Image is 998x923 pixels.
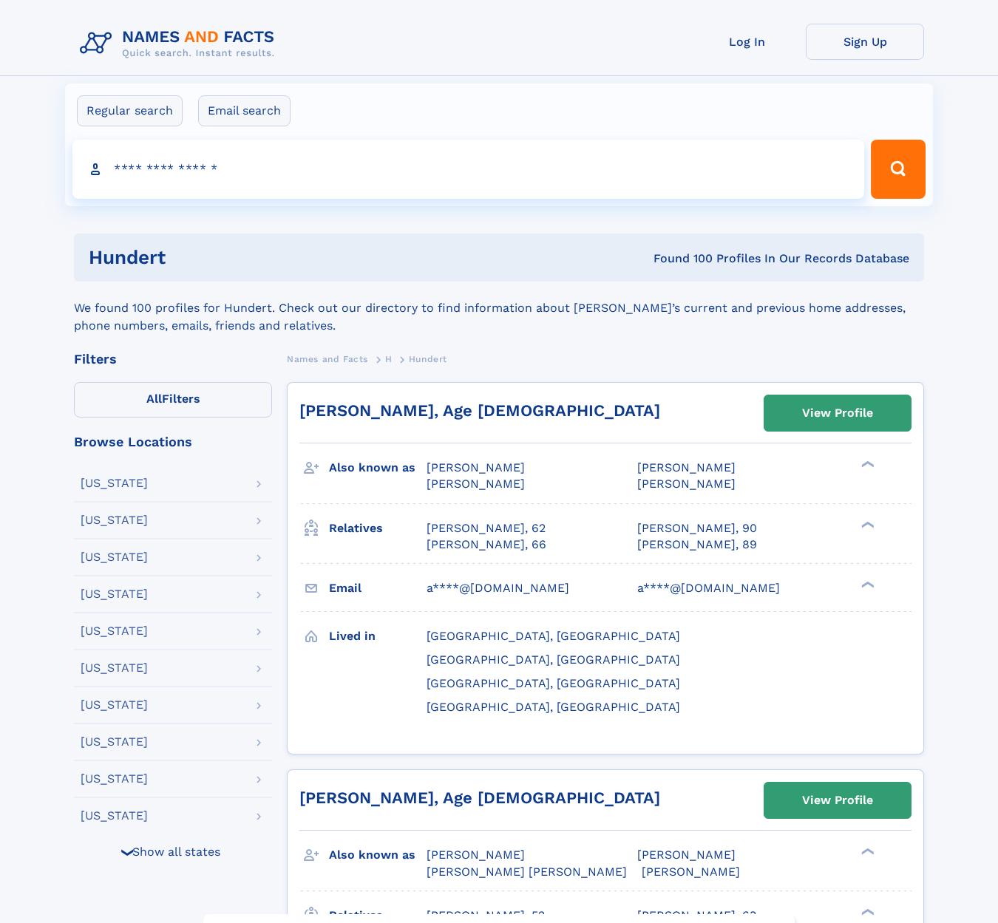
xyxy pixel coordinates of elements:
[637,537,757,553] a: [PERSON_NAME], 89
[637,460,736,474] span: [PERSON_NAME]
[858,460,875,469] div: ❯
[146,392,162,406] span: All
[427,477,525,491] span: [PERSON_NAME]
[81,514,148,526] div: [US_STATE]
[119,847,137,856] div: ❯
[427,700,680,714] span: [GEOGRAPHIC_DATA], [GEOGRAPHIC_DATA]
[688,24,806,60] a: Log In
[871,140,926,199] button: Search Button
[329,624,427,649] h3: Lived in
[74,382,272,418] label: Filters
[74,352,272,366] div: Filters
[637,520,757,537] a: [PERSON_NAME], 90
[385,354,393,364] span: H
[74,282,924,335] div: We found 100 profiles for Hundert. Check out our directory to find information about [PERSON_NAME...
[329,455,427,480] h3: Also known as
[427,848,525,862] span: [PERSON_NAME]
[81,588,148,600] div: [US_STATE]
[806,24,924,60] a: Sign Up
[329,516,427,541] h3: Relatives
[764,395,911,431] a: View Profile
[72,140,864,199] input: search input
[858,847,875,856] div: ❯
[802,783,873,817] div: View Profile
[81,773,148,785] div: [US_STATE]
[409,354,447,364] span: Hundert
[427,676,680,690] span: [GEOGRAPHIC_DATA], [GEOGRAPHIC_DATA]
[329,842,427,868] h3: Also known as
[77,95,183,126] label: Regular search
[427,653,680,667] span: [GEOGRAPHIC_DATA], [GEOGRAPHIC_DATA]
[642,865,740,879] span: [PERSON_NAME]
[81,736,148,748] div: [US_STATE]
[764,783,911,818] a: View Profile
[427,629,680,643] span: [GEOGRAPHIC_DATA], [GEOGRAPHIC_DATA]
[81,477,148,489] div: [US_STATE]
[287,350,368,368] a: Names and Facts
[858,579,875,589] div: ❯
[858,520,875,529] div: ❯
[81,810,148,822] div: [US_STATE]
[802,396,873,430] div: View Profile
[81,551,148,563] div: [US_STATE]
[81,625,148,637] div: [US_STATE]
[299,789,660,807] a: [PERSON_NAME], Age [DEMOGRAPHIC_DATA]
[329,576,427,601] h3: Email
[427,865,627,879] span: [PERSON_NAME] [PERSON_NAME]
[81,699,148,711] div: [US_STATE]
[198,95,291,126] label: Email search
[637,848,736,862] span: [PERSON_NAME]
[89,248,410,267] h1: hundert
[427,460,525,474] span: [PERSON_NAME]
[427,537,546,553] a: [PERSON_NAME], 66
[858,907,875,916] div: ❯
[637,477,736,491] span: [PERSON_NAME]
[74,435,272,449] div: Browse Locations
[81,662,148,674] div: [US_STATE]
[410,251,909,267] div: Found 100 Profiles In Our Records Database
[299,401,660,420] a: [PERSON_NAME], Age [DEMOGRAPHIC_DATA]
[385,350,393,368] a: H
[74,834,272,869] div: Show all states
[74,24,287,64] img: Logo Names and Facts
[427,520,546,537] a: [PERSON_NAME], 62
